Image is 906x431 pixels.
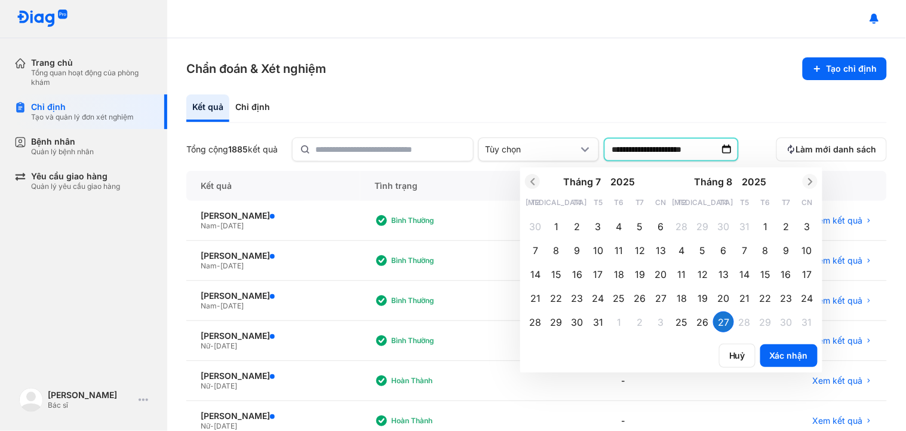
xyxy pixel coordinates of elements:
[803,57,887,80] button: Tạo chỉ định
[763,244,769,257] span: 8
[525,192,546,213] div: T2
[220,301,244,310] span: [DATE]
[802,316,812,329] span: 31
[697,220,709,233] span: 29
[813,375,863,386] span: Xem kết quả
[629,192,650,213] div: T7
[776,192,797,213] div: T7
[781,316,793,329] span: 30
[229,94,276,122] div: Chỉ định
[813,215,863,226] span: Xem kết quả
[760,316,772,329] span: 29
[530,220,542,233] span: 30
[700,244,706,257] span: 5
[525,216,671,332] div: Calendar days
[575,220,581,233] span: 2
[637,220,643,233] span: 5
[525,174,540,189] button: Previous month
[391,296,487,305] div: Bình thường
[721,143,733,155] img: calendar-icon
[813,295,863,306] span: Xem kết quả
[671,216,818,332] div: Calendar days
[210,381,214,390] span: -
[635,244,645,257] span: 12
[391,416,487,426] div: Hoàn thành
[634,292,646,305] span: 26
[613,292,625,305] span: 25
[554,220,558,233] span: 1
[616,220,622,233] span: 4
[201,421,210,430] span: Nữ
[678,268,686,281] span: 11
[31,136,94,147] div: Bệnh nhân
[719,344,755,368] button: Huỷ
[391,256,487,265] div: Bình thường
[671,171,737,192] button: Open months overlay
[186,171,360,201] div: Kết quả
[614,268,624,281] span: 18
[784,244,790,257] span: 9
[186,60,326,77] h3: Chẩn đoán & Xét nghiệm
[698,292,708,305] span: 19
[813,255,863,266] span: Xem kết quả
[575,244,581,257] span: 9
[739,292,750,305] span: 21
[31,57,153,68] div: Trang chủ
[742,244,747,257] span: 7
[201,210,346,221] div: [PERSON_NAME]
[220,221,244,230] span: [DATE]
[31,102,134,112] div: Chỉ định
[48,401,134,410] div: Bác sĩ
[655,268,667,281] span: 20
[718,316,729,329] span: 27
[637,316,643,329] span: 2
[546,192,567,213] div: [MEDICAL_DATA]
[201,341,210,350] span: Nữ
[214,421,237,430] span: [DATE]
[31,171,120,182] div: Yêu cầu giao hàng
[48,390,134,401] div: [PERSON_NAME]
[595,220,601,233] span: 3
[530,292,540,305] span: 21
[31,68,153,87] div: Tổng quan hoạt động của phòng khám
[201,301,217,310] span: Nam
[31,182,120,191] div: Quản lý yêu cầu giao hàng
[784,220,790,233] span: 2
[540,171,606,192] button: Open months overlay
[606,171,671,192] button: Open years overlay
[676,316,688,329] span: 25
[530,316,542,329] span: 28
[781,268,791,281] span: 16
[655,292,667,305] span: 27
[186,144,278,155] div: Tổng cộng kết quả
[803,174,818,189] button: Next month
[801,292,813,305] span: 24
[739,316,751,329] span: 28
[217,221,220,230] span: -
[658,316,664,329] span: 3
[391,376,487,386] div: Hoàn thành
[551,292,563,305] span: 22
[755,192,776,213] div: T6
[781,292,793,305] span: 23
[17,10,68,28] img: logo
[593,244,603,257] span: 10
[676,220,688,233] span: 28
[551,268,561,281] span: 15
[797,192,818,213] div: CN
[217,261,220,270] span: -
[796,144,877,155] span: Làm mới danh sách
[734,192,755,213] div: T5
[228,144,248,154] span: 1885
[718,220,730,233] span: 30
[485,144,578,155] div: Tùy chọn
[697,316,709,329] span: 26
[650,192,671,213] div: CN
[721,244,727,257] span: 6
[360,171,607,201] div: Tình trạng
[31,147,94,157] div: Quản lý bệnh nhân
[551,316,563,329] span: 29
[201,381,210,390] span: Nữ
[391,216,487,225] div: Bình thường
[737,171,803,192] button: Open years overlay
